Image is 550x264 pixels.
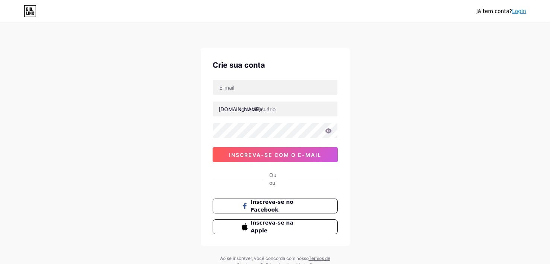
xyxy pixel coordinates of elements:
[251,198,308,214] span: Inscreva-se no Facebook
[476,7,526,15] div: Já tem conta?
[213,80,337,95] input: E-mail
[213,102,337,116] input: nomedousuário
[229,152,321,158] span: inscreva-se com o e-mail
[512,8,526,14] a: Login
[213,59,338,71] div: Crie sua conta
[269,171,281,187] div: Ou ou
[213,219,338,234] button: Inscreva-se na Apple
[219,105,263,113] div: [DOMAIN_NAME]/
[251,219,308,235] span: Inscreva-se na Apple
[213,147,338,162] button: inscreva-se com o e-mail
[213,199,338,213] button: Inscreva-se no Facebook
